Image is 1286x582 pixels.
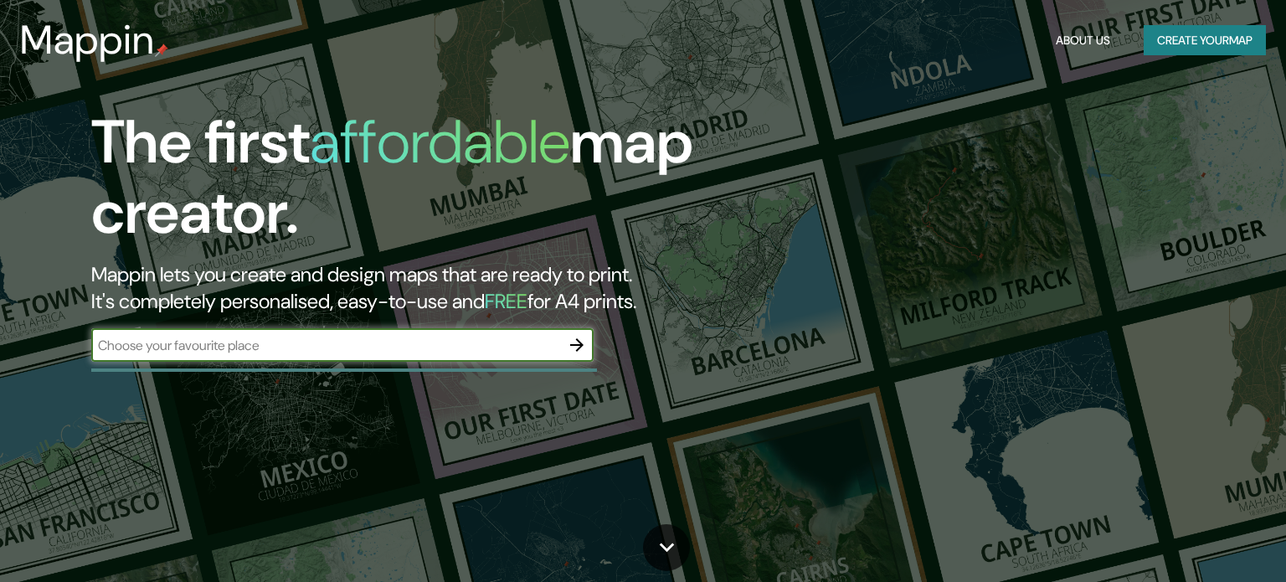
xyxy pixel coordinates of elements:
h1: The first map creator. [91,107,734,261]
img: mappin-pin [155,44,168,57]
h2: Mappin lets you create and design maps that are ready to print. It's completely personalised, eas... [91,261,734,315]
input: Choose your favourite place [91,336,560,355]
button: Create yourmap [1144,25,1266,56]
h5: FREE [485,288,527,314]
h3: Mappin [20,17,155,64]
button: About Us [1049,25,1117,56]
h1: affordable [310,103,570,181]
